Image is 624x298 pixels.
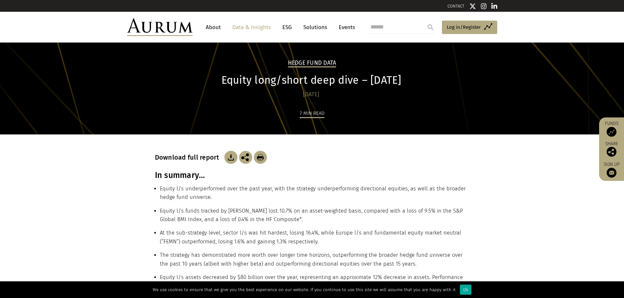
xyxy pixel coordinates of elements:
li: The strategy has demonstrated more worth over longer time horizons, outperforming the broader hed... [160,251,469,273]
a: Solutions [300,21,331,33]
a: Events [335,21,355,33]
img: Instagram icon [481,3,487,9]
li: At the sub-strategy level, sector l/s was hit hardest, losing 16.4%, while Europe l/s and fundame... [160,229,469,251]
a: CONTACT [447,4,464,9]
div: Ok [460,285,471,295]
img: Linkedin icon [491,3,497,9]
span: Log in/Register [447,23,481,31]
a: About [202,21,224,33]
div: [DATE] [155,90,468,99]
img: Twitter icon [469,3,476,9]
img: Download Article [254,151,267,164]
li: Equity l/s assets decreased by $80 billion over the year, representing an approximate 12% decreas... [160,273,469,295]
img: Share this post [239,151,252,164]
a: ESG [279,21,295,33]
div: Share [602,142,621,157]
img: Download Article [224,151,237,164]
img: Aurum [127,18,193,36]
li: Equity l/s funds tracked by [PERSON_NAME] lost 10.7% on an asset-weighted basis, compared with a ... [160,207,469,229]
li: Equity l/s underperformed over the past year, with the strategy underperforming directional equit... [160,184,469,207]
h3: Download full report [155,153,223,161]
h2: Hedge Fund Data [288,60,336,67]
div: 7 min read [300,109,324,118]
img: Share this post [607,147,616,157]
a: Funds [602,121,621,137]
h1: Equity long/short deep dive – [DATE] [155,74,468,87]
img: Sign up to our newsletter [607,168,616,178]
img: Access Funds [607,127,616,137]
a: Log in/Register [442,21,497,34]
a: Data & Insights [229,21,274,33]
a: Sign up [602,162,621,178]
input: Submit [424,21,437,34]
h3: In summary… [155,170,469,180]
